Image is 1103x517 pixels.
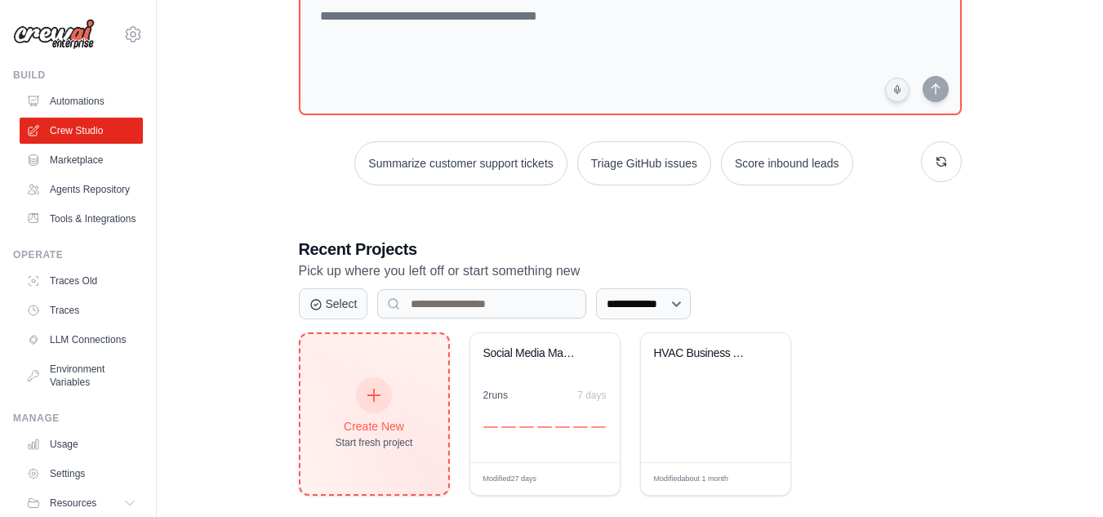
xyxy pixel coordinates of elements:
div: HVAC Business Automation Suite [654,346,753,361]
button: Click to speak your automation idea [885,78,910,102]
span: Edit [580,473,594,485]
div: Day 5: 0 executions [555,426,570,428]
span: Resources [50,497,96,510]
a: Usage [20,431,143,457]
div: Day 4: 0 executions [537,426,552,428]
div: Operate [13,248,143,261]
span: Edit [751,473,765,485]
a: Settings [20,461,143,487]
a: Environment Variables [20,356,143,395]
a: Automations [20,88,143,114]
div: 7 days [577,389,606,402]
button: Triage GitHub issues [577,141,711,185]
a: Marketplace [20,147,143,173]
div: 2 run s [483,389,509,402]
div: Start fresh project [336,436,413,449]
img: Logo [13,19,95,50]
a: Agents Repository [20,176,143,203]
div: Create New [336,418,413,435]
div: Day 7: 0 executions [591,426,606,428]
div: Activity over last 7 days [483,408,607,428]
button: Select [299,288,368,319]
span: Modified 27 days [483,474,537,485]
button: Get new suggestions [921,141,962,182]
div: Day 6: 0 executions [573,426,588,428]
a: LLM Connections [20,327,143,353]
a: Tools & Integrations [20,206,143,232]
div: Day 2: 0 executions [501,426,516,428]
a: Traces Old [20,268,143,294]
button: Score inbound leads [721,141,853,185]
div: Manage [13,412,143,425]
iframe: Chat Widget [1021,439,1103,517]
div: Social Media Management Hub [483,346,582,361]
button: Summarize customer support tickets [354,141,567,185]
a: Crew Studio [20,118,143,144]
h3: Recent Projects [299,238,962,261]
a: Traces [20,297,143,323]
button: Resources [20,490,143,516]
span: Modified about 1 month [654,474,729,485]
div: Build [13,69,143,82]
div: Day 3: 0 executions [519,426,534,428]
div: Day 1: 0 executions [483,426,498,428]
p: Pick up where you left off or start something new [299,261,962,282]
